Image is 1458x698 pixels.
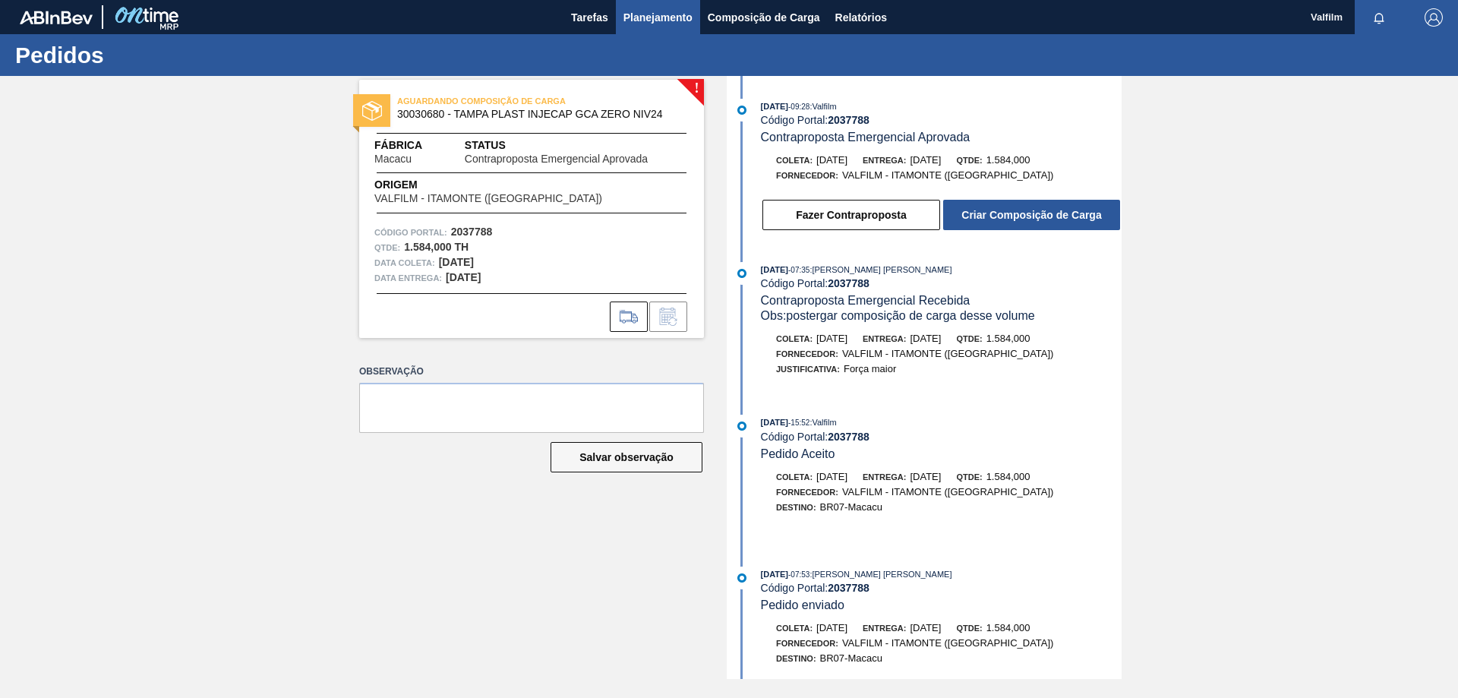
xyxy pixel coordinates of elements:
[359,361,704,383] label: Observação
[761,570,788,579] span: [DATE]
[623,8,693,27] span: Planejamento
[737,106,746,115] img: atual
[910,154,941,166] span: [DATE]
[956,472,982,482] span: Qtde:
[776,472,813,482] span: Coleta:
[374,153,412,165] span: Macacu
[737,573,746,583] img: atual
[649,302,687,332] div: Informar alteração no pedido
[956,334,982,343] span: Qtde:
[451,226,493,238] strong: 2037788
[816,471,847,482] span: [DATE]
[761,102,788,111] span: [DATE]
[708,8,820,27] span: Composição de Carga
[788,570,809,579] span: - 07:53
[374,240,400,255] span: Qtde :
[943,200,1120,230] button: Criar Composição de Carga
[374,193,602,204] span: VALFILM - ITAMONTE ([GEOGRAPHIC_DATA])
[761,309,1035,322] span: Obs: postergar composição de carga desse volume
[374,255,435,270] span: Data coleta:
[737,422,746,431] img: atual
[956,624,982,633] span: Qtde:
[1425,8,1443,27] img: Logout
[362,101,382,121] img: status
[776,654,816,663] span: Destino:
[446,271,481,283] strong: [DATE]
[816,333,847,344] span: [DATE]
[15,46,285,64] h1: Pedidos
[610,302,648,332] div: Ir para Composição de Carga
[816,622,847,633] span: [DATE]
[910,622,941,633] span: [DATE]
[809,265,951,274] span: : [PERSON_NAME] [PERSON_NAME]
[776,349,838,358] span: Fornecedor:
[986,333,1030,344] span: 1.584,000
[863,334,906,343] span: Entrega:
[761,447,835,460] span: Pedido Aceito
[776,488,838,497] span: Fornecedor:
[439,256,474,268] strong: [DATE]
[844,363,896,374] span: Força maior
[374,177,645,193] span: Origem
[761,294,970,307] span: Contraproposta Emergencial Recebida
[761,418,788,427] span: [DATE]
[863,472,906,482] span: Entrega:
[465,137,689,153] span: Status
[20,11,93,24] img: TNhmsLtSVTkK8tSr43FrP2fwEKptu5GPRR3wAAAABJRU5ErkJggg==
[986,622,1030,633] span: 1.584,000
[551,442,702,472] button: Salvar observação
[956,156,982,165] span: Qtde:
[863,156,906,165] span: Entrega:
[842,348,1054,359] span: VALFILM - ITAMONTE ([GEOGRAPHIC_DATA])
[910,333,941,344] span: [DATE]
[986,154,1030,166] span: 1.584,000
[761,114,1122,126] div: Código Portal:
[737,269,746,278] img: atual
[397,109,673,120] span: 30030680 - TAMPA PLAST INJECAP GCA ZERO NIV24
[842,169,1054,181] span: VALFILM - ITAMONTE ([GEOGRAPHIC_DATA])
[776,171,838,180] span: Fornecedor:
[809,570,951,579] span: : [PERSON_NAME] [PERSON_NAME]
[986,471,1030,482] span: 1.584,000
[397,93,610,109] span: AGUARDANDO COMPOSIÇÃO DE CARGA
[761,265,788,274] span: [DATE]
[788,418,809,427] span: - 15:52
[776,156,813,165] span: Coleta:
[828,114,869,126] strong: 2037788
[828,431,869,443] strong: 2037788
[404,241,469,253] strong: 1.584,000 TH
[776,624,813,633] span: Coleta:
[761,131,970,144] span: Contraproposta Emergencial Aprovada
[776,365,840,374] span: Justificativa:
[842,486,1054,497] span: VALFILM - ITAMONTE ([GEOGRAPHIC_DATA])
[828,277,869,289] strong: 2037788
[1355,7,1403,28] button: Notificações
[835,8,887,27] span: Relatórios
[809,418,836,427] span: : Valfilm
[465,153,648,165] span: Contraproposta Emergencial Aprovada
[776,639,838,648] span: Fornecedor:
[374,225,447,240] span: Código Portal:
[762,200,940,230] button: Fazer Contraproposta
[776,334,813,343] span: Coleta:
[788,103,809,111] span: - 09:28
[809,102,836,111] span: : Valfilm
[820,652,882,664] span: BR07-Macacu
[761,582,1122,594] div: Código Portal:
[761,431,1122,443] div: Código Portal:
[374,270,442,286] span: Data entrega:
[820,501,882,513] span: BR07-Macacu
[788,266,809,274] span: - 07:35
[842,637,1054,649] span: VALFILM - ITAMONTE ([GEOGRAPHIC_DATA])
[816,154,847,166] span: [DATE]
[910,471,941,482] span: [DATE]
[828,582,869,594] strong: 2037788
[761,599,844,611] span: Pedido enviado
[761,277,1122,289] div: Código Portal:
[776,503,816,512] span: Destino:
[374,137,459,153] span: Fábrica
[571,8,608,27] span: Tarefas
[863,624,906,633] span: Entrega:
